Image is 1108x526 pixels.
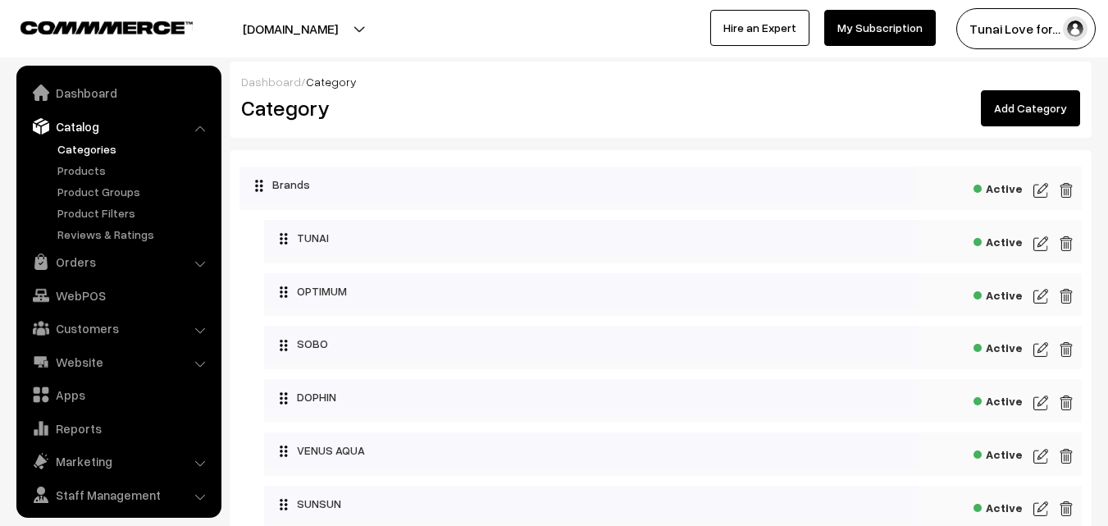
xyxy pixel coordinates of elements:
span: Category [306,75,357,89]
img: edit [1059,446,1074,466]
div: OPTIMUM [264,273,919,309]
span: Active [973,496,1023,516]
img: COMMMERCE [21,21,193,34]
a: Website [21,347,216,377]
a: Staff Management [21,480,216,510]
a: Customers [21,313,216,343]
button: [DOMAIN_NAME] [185,8,395,49]
img: edit [1059,234,1074,254]
div: DOPHIN [264,379,919,415]
img: drag [279,286,289,299]
a: Marketing [21,446,216,476]
a: Orders [21,247,216,277]
img: drag [279,339,289,352]
img: edit [1059,499,1074,519]
div: SUNSUN [264,486,919,522]
div: / [241,73,1080,90]
img: edit [1033,234,1048,254]
div: Brands [239,167,914,203]
img: edit [1033,499,1048,519]
img: edit [1033,286,1048,306]
a: My Subscription [824,10,936,46]
img: drag [279,391,289,405]
a: Dashboard [21,78,216,107]
div: SOBO [264,326,919,362]
img: drag [279,445,289,458]
span: Active [973,389,1023,409]
span: Active [973,283,1023,304]
span: Active [973,176,1023,197]
img: drag [254,179,264,192]
div: TUNAI [264,220,919,256]
a: Products [53,162,216,179]
a: Product Filters [53,204,216,222]
img: edit [1033,446,1048,466]
a: Add Category [981,90,1080,126]
h2: Category [241,95,649,121]
span: Active [973,442,1023,463]
img: drag [279,232,289,245]
a: WebPOS [21,281,216,310]
a: Reports [21,414,216,443]
a: Product Groups [53,183,216,200]
img: edit [1059,181,1074,200]
a: Dashboard [241,75,301,89]
div: VENUS AQUA [264,432,919,469]
span: Active [973,336,1023,356]
img: edit [1033,340,1048,359]
img: edit [1059,393,1074,413]
img: edit [1059,286,1074,306]
a: Apps [21,380,216,409]
img: edit [1033,181,1048,200]
a: Categories [53,140,216,158]
img: edit [1059,340,1074,359]
span: Active [973,230,1023,250]
a: COMMMERCE [21,16,164,36]
button: Collapse [239,167,256,198]
img: drag [279,498,289,511]
button: Tunai Love for… [956,8,1096,49]
a: Reviews & Ratings [53,226,216,243]
img: edit [1033,393,1048,413]
img: user [1063,16,1087,41]
a: Hire an Expert [710,10,809,46]
a: Catalog [21,112,216,141]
